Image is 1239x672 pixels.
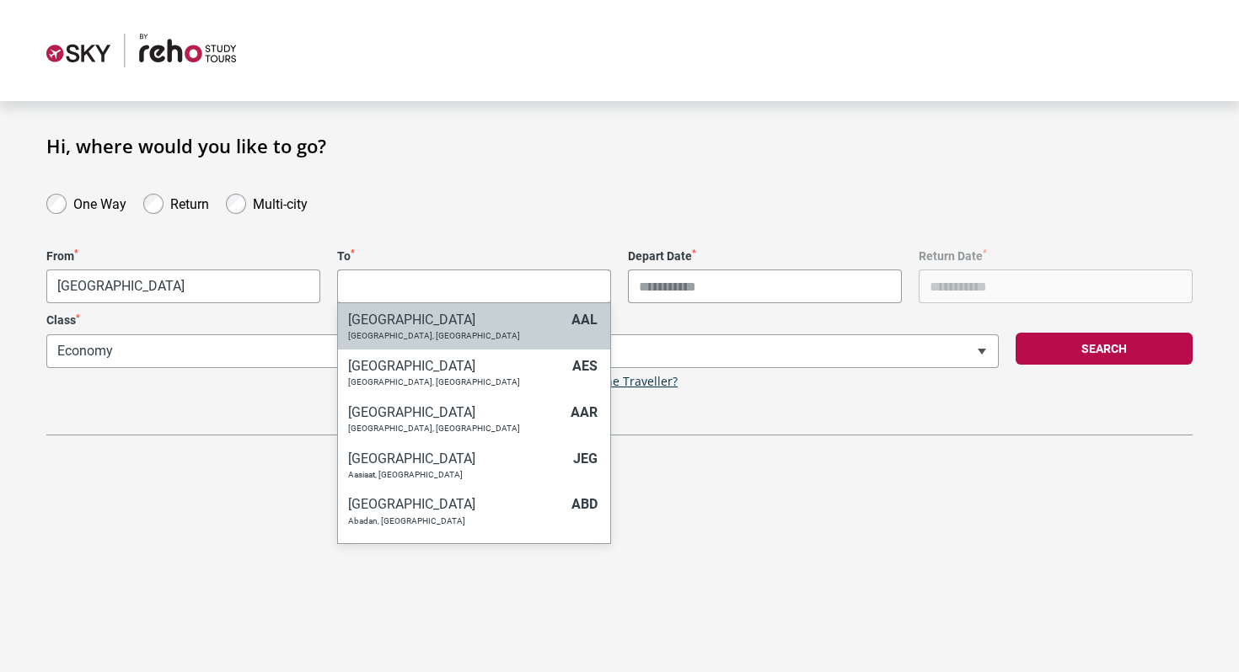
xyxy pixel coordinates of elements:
[573,451,598,467] span: JEG
[348,516,563,526] p: Abadan, [GEOGRAPHIC_DATA]
[46,313,514,328] label: Class
[532,335,998,367] span: 1 Adult
[338,269,610,303] input: Search
[571,404,598,420] span: AAR
[571,312,598,328] span: AAL
[337,249,611,264] label: To
[348,404,562,420] h6: [GEOGRAPHIC_DATA]
[47,270,319,302] span: Melbourne, Australia
[46,249,320,264] label: From
[348,496,563,512] h6: [GEOGRAPHIC_DATA]
[348,331,563,341] p: [GEOGRAPHIC_DATA], [GEOGRAPHIC_DATA]
[572,358,598,374] span: AES
[348,470,565,480] p: Aasiaat, [GEOGRAPHIC_DATA]
[348,358,564,374] h6: [GEOGRAPHIC_DATA]
[348,451,565,467] h6: [GEOGRAPHIC_DATA]
[337,269,611,303] span: City or Airport
[571,496,598,512] span: ABD
[531,334,999,368] span: 1 Adult
[628,249,902,264] label: Depart Date
[348,312,563,328] h6: [GEOGRAPHIC_DATA]
[531,313,999,328] label: Travellers
[46,269,320,303] span: Melbourne, Australia
[1016,333,1193,365] button: Search
[73,192,126,212] label: One Way
[253,192,308,212] label: Multi-city
[46,334,514,368] span: Economy
[348,424,562,434] p: [GEOGRAPHIC_DATA], [GEOGRAPHIC_DATA]
[572,542,598,558] span: ABF
[170,192,209,212] label: Return
[46,135,1193,157] h1: Hi, where would you like to go?
[348,377,564,387] p: [GEOGRAPHIC_DATA], [GEOGRAPHIC_DATA]
[47,335,513,367] span: Economy
[348,542,564,558] h6: [GEOGRAPHIC_DATA]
